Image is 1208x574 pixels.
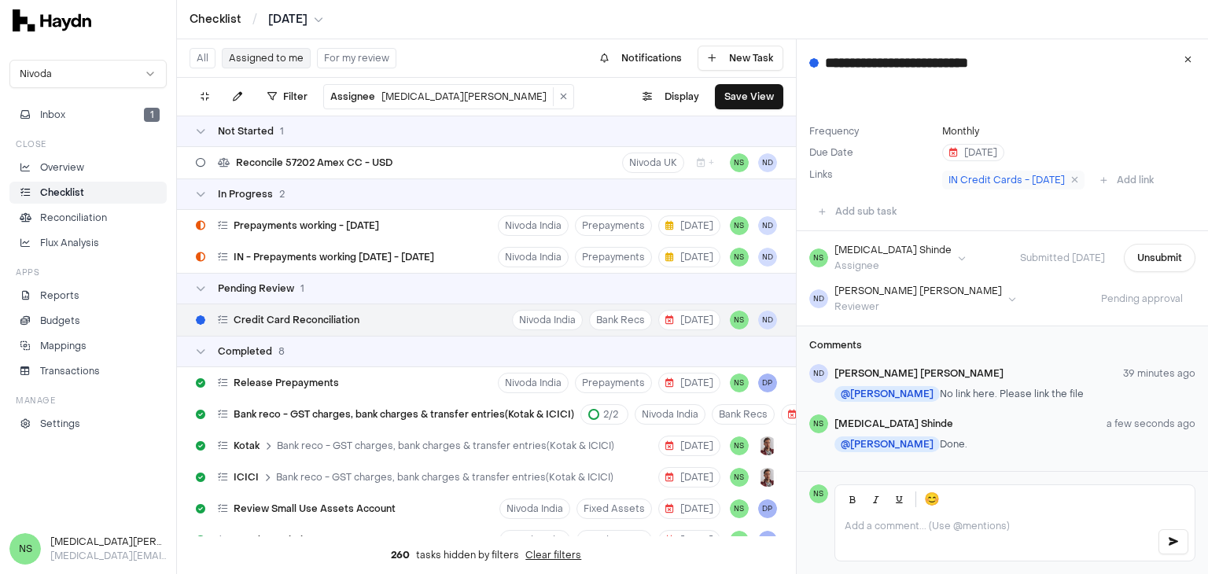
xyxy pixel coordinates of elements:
[278,345,285,358] span: 8
[268,12,323,28] button: [DATE]
[9,232,167,254] a: Flux Analysis
[834,436,1195,452] p: Done.
[842,488,864,510] button: Bold (Ctrl+B)
[730,468,749,487] span: NS
[865,488,887,510] button: Italic (Ctrl+I)
[665,314,713,326] span: [DATE]
[499,530,570,550] button: Nivoda India
[218,345,272,358] span: Completed
[622,153,684,173] button: Nivoda UK
[591,46,691,71] button: Notifications
[268,12,308,28] span: [DATE]
[658,436,720,456] button: [DATE]
[144,108,160,122] span: 1
[834,259,952,272] div: Assignee
[658,247,720,267] button: [DATE]
[665,471,713,484] span: [DATE]
[758,436,777,455] img: JP Smit
[317,48,396,68] button: For my review
[633,84,709,109] button: Display
[809,244,966,272] button: NS[MEDICAL_DATA] ShindeAssignee
[942,125,979,138] button: Monthly
[218,282,294,295] span: Pending Review
[1007,252,1118,264] span: Submitted [DATE]
[9,360,167,382] a: Transactions
[712,404,775,425] button: Bank Recs
[758,153,777,172] span: ND
[924,490,940,509] span: 😊
[730,311,749,329] span: NS
[575,247,652,267] button: Prepayments
[218,188,273,201] span: In Progress
[730,499,749,518] span: NS
[809,484,828,503] span: NS
[190,48,215,68] button: All
[834,436,940,452] span: @ [PERSON_NAME]
[249,11,260,27] span: /
[603,408,618,421] span: 2 / 2
[809,339,1195,351] h3: Comments
[218,125,274,138] span: Not Started
[1123,367,1195,380] span: 39 minutes ago
[1107,418,1195,430] span: a few seconds ago
[234,408,574,421] span: Bank reco - GST charges, bank charges & transfer entries(Kotak & ICICI)
[942,144,1004,161] button: [DATE]
[834,386,940,402] span: @ [PERSON_NAME]
[234,471,259,484] span: ICICI
[576,499,652,519] button: Fixed Assets
[234,502,396,515] span: Review Small Use Assets Account
[809,414,828,433] span: NS
[758,216,777,235] span: ND
[658,373,720,393] button: [DATE]
[190,12,323,28] nav: breadcrumb
[16,395,55,407] h3: Manage
[834,244,952,256] div: [MEDICAL_DATA] Shinde
[758,248,777,267] button: ND
[658,310,720,330] button: [DATE]
[576,530,652,550] button: Fixed Assets
[758,468,777,487] img: JP Smit
[234,314,359,326] span: Credit Card Reconciliation
[9,182,167,204] a: Checklist
[40,417,80,431] p: Settings
[730,436,749,455] button: NS
[40,314,80,328] p: Budgets
[9,533,41,565] span: NS
[730,248,749,267] button: NS
[758,531,777,550] button: DP
[276,471,613,484] span: Bank reco - GST charges, bank charges & transfer entries(Kotak & ICICI)
[50,549,167,563] p: [MEDICAL_DATA][EMAIL_ADDRESS][DOMAIN_NAME]
[948,174,1065,186] span: IN Credit Cards - [DATE]
[730,153,749,172] span: NS
[40,289,79,303] p: Reports
[16,267,39,278] h3: Apps
[9,310,167,332] a: Budgets
[40,186,84,200] p: Checklist
[942,171,1085,189] a: IN Credit Cards - [DATE]
[1088,293,1195,305] span: Pending approval
[730,373,749,392] button: NS
[809,199,906,224] button: Add sub task
[525,549,581,561] button: Clear filters
[234,251,434,263] span: IN - Prepayments working [DATE] - [DATE]
[9,156,167,178] a: Overview
[788,408,836,421] span: [DATE]
[234,440,260,452] span: Kotak
[498,215,569,236] button: Nivoda India
[40,236,99,250] p: Flux Analysis
[758,311,777,329] span: ND
[498,247,569,267] button: Nivoda India
[575,215,652,236] button: Prepayments
[809,168,833,181] label: Links
[40,211,107,225] p: Reconciliation
[9,413,167,435] a: Settings
[809,289,828,308] span: ND
[658,530,720,550] button: [DATE]
[658,499,720,519] button: [DATE]
[730,216,749,235] button: NS
[50,535,167,549] h3: [MEDICAL_DATA][PERSON_NAME]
